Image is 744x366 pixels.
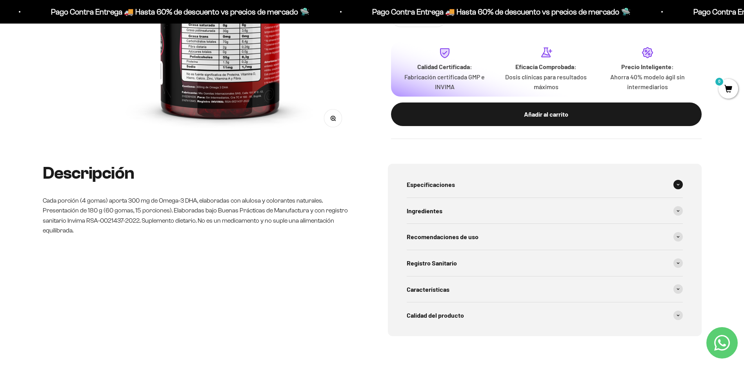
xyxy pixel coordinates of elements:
p: Cada porción (4 gomas) aporta 300 mg de Omega-3 DHA, elaboradas con alulosa y colorantes naturale... [43,196,357,236]
mark: 0 [715,77,724,86]
a: 0 [719,85,738,94]
summary: Calidad del producto [407,302,683,328]
div: Añadir al carrito [407,109,686,119]
summary: Registro Sanitario [407,250,683,276]
summary: Especificaciones [407,172,683,198]
span: Ingredientes [407,206,442,216]
p: Ahorra 40% modelo ágil sin intermediarios [603,71,692,91]
summary: Recomendaciones de uso [407,224,683,250]
summary: Características [407,276,683,302]
span: Recomendaciones de uso [407,232,478,242]
p: Dosis clínicas para resultados máximos [502,71,591,91]
p: Pago Contra Entrega 🚚 Hasta 60% de descuento vs precios de mercado 🛸 [359,5,617,18]
p: Pago Contra Entrega 🚚 Hasta 60% de descuento vs precios de mercado 🛸 [38,5,296,18]
strong: Eficacia Comprobada: [515,62,577,70]
strong: Calidad Certificada: [417,62,472,70]
button: Añadir al carrito [391,102,702,126]
summary: Ingredientes [407,198,683,224]
strong: Precio Inteligente: [621,62,674,70]
span: Características [407,284,449,295]
span: Calidad del producto [407,310,464,320]
span: Registro Sanitario [407,258,457,268]
h2: Descripción [43,164,357,183]
span: Especificaciones [407,179,455,190]
p: Fabricación certificada GMP e INVIMA [400,71,489,91]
